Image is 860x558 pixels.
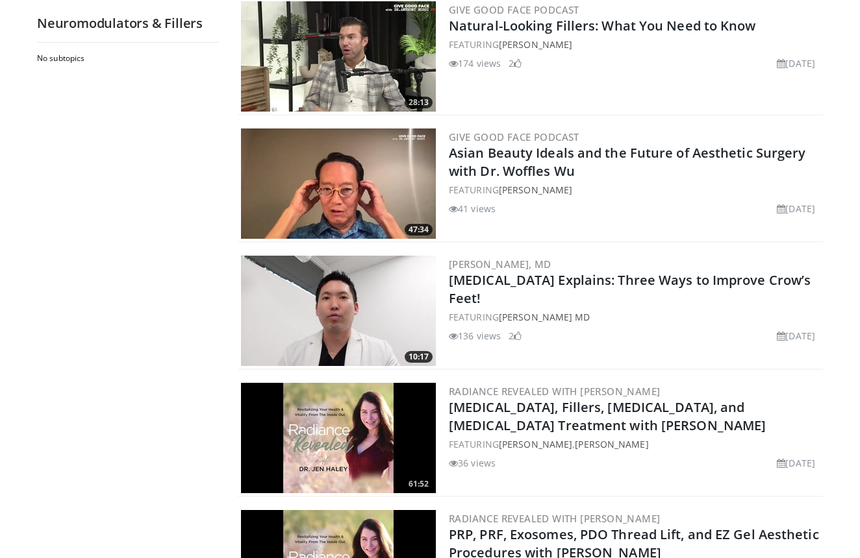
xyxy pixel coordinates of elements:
div: FEATURING [449,310,820,324]
a: Radiance Revealed with [PERSON_NAME] [449,385,660,398]
a: 10:17 [241,256,436,366]
a: [MEDICAL_DATA], Fillers, [MEDICAL_DATA], and [MEDICAL_DATA] Treatment with [PERSON_NAME] [449,398,766,434]
a: 28:13 [241,1,436,112]
li: [DATE] [777,202,815,215]
div: FEATURING , [449,437,820,451]
img: 2b1eb05d-3d72-4df4-b1eb-008d23874126.300x170_q85_crop-smart_upscale.jpg [241,256,436,366]
a: Give Good Face Podcast [449,130,579,143]
li: 36 views [449,456,496,470]
div: FEATURING [449,38,820,51]
h2: Neuromodulators & Fillers [37,15,219,32]
a: [PERSON_NAME] [499,184,572,196]
a: Asian Beauty Ideals and the Future of Aesthetic Surgery with Dr. Woffles Wu [449,144,806,180]
a: [PERSON_NAME], MD [449,258,551,271]
a: 61:52 [241,383,436,493]
img: ab5d43b6-8c1f-458b-bd8e-d71cce5ffee2.300x170_q85_crop-smart_upscale.jpg [241,383,436,493]
a: [MEDICAL_DATA] Explains: Three Ways to Improve Crow’s Feet! [449,271,811,307]
span: 47:34 [405,224,433,236]
a: Natural-Looking Fillers: What You Need to Know [449,17,756,34]
a: [PERSON_NAME] [575,438,648,450]
li: [DATE] [777,456,815,470]
a: Radiance Revealed with [PERSON_NAME] [449,512,660,525]
li: [DATE] [777,329,815,343]
h2: No subtopics [37,53,216,64]
li: 41 views [449,202,496,215]
span: 10:17 [405,351,433,363]
li: [DATE] [777,56,815,70]
li: 136 views [449,329,501,343]
img: 976a2217-c166-4bdd-8f63-b25bb4295dc2.300x170_q85_crop-smart_upscale.jpg [241,128,436,239]
span: 61:52 [405,478,433,490]
span: 28:13 [405,97,433,108]
div: FEATURING [449,183,820,197]
li: 2 [509,329,522,343]
a: 47:34 [241,128,436,239]
a: [PERSON_NAME] [499,438,572,450]
a: [PERSON_NAME] MD [499,311,590,323]
a: Give Good Face Podcast [449,3,579,16]
a: [PERSON_NAME] [499,38,572,51]
img: aa084a4f-d6d6-4ffe-a433-bd90eb087c8e.300x170_q85_crop-smart_upscale.jpg [241,1,436,112]
li: 2 [509,56,522,70]
li: 174 views [449,56,501,70]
